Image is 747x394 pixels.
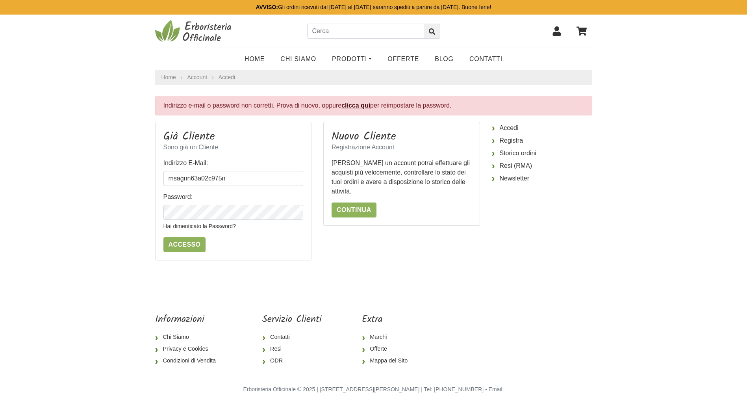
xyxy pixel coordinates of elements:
[155,343,222,355] a: Privacy e Cookies
[155,70,592,85] nav: breadcrumb
[163,130,304,143] h3: Già Cliente
[332,203,376,217] a: Continua
[362,331,414,343] a: Marchi
[332,143,472,152] p: Registrazione Account
[163,158,208,168] label: Indirizzo E-Mail:
[262,331,322,343] a: Contatti
[262,355,322,367] a: ODR
[256,4,278,10] b: AVVISO:
[155,331,222,343] a: Chi Siamo
[262,343,322,355] a: Resi
[161,73,176,82] a: Home
[492,172,592,185] a: Newsletter
[341,102,370,109] a: clicca qui
[492,160,592,172] a: Resi (RMA)
[427,51,462,67] a: Blog
[256,3,491,11] p: Gli ordini ricevuti dal [DATE] al [DATE] saranno spediti a partire da [DATE]. Buone ferie!
[237,51,272,67] a: Home
[155,314,222,325] h5: Informazioni
[155,19,234,43] img: Erboristeria Officinale
[155,96,592,115] div: Indirizzo e-mail o password non corretti. Prova di nuovo, oppure per reimpostare la password.
[332,158,472,196] p: [PERSON_NAME] un account potrai effettuare gli acquisti più velocemente, controllare lo stato dei...
[163,192,193,202] label: Password:
[272,51,324,67] a: Chi Siamo
[163,223,236,229] a: Hai dimenticato la Password?
[219,74,235,80] a: Accedi
[163,171,304,186] input: Indirizzo E-Mail:
[462,51,510,67] a: Contatti
[492,134,592,147] a: Registra
[307,24,424,39] input: Cerca
[324,51,380,67] a: Prodotti
[362,355,414,367] a: Mappa del Sito
[380,51,427,67] a: OFFERTE
[163,143,304,152] p: Sono già un Cliente
[163,237,206,252] input: Accesso
[362,314,414,325] h5: Extra
[492,122,592,134] a: Accedi
[492,147,592,160] a: Storico ordini
[454,314,592,342] iframe: fb:page Facebook Social Plugin
[362,343,414,355] a: Offerte
[262,314,322,325] h5: Servizio Clienti
[332,130,472,143] h3: Nuovo Cliente
[155,355,222,367] a: Condizioni di Vendita
[187,73,208,82] a: Account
